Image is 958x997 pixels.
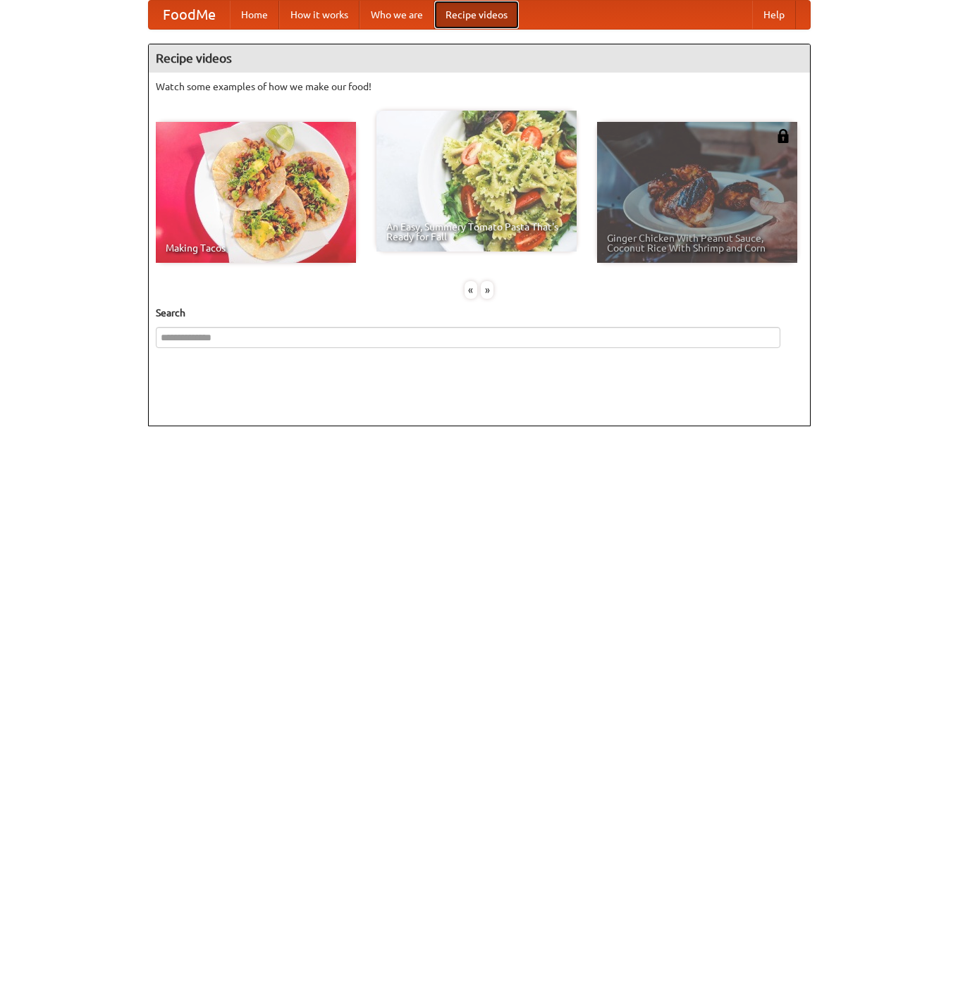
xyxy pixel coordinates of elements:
p: Watch some examples of how we make our food! [156,80,803,94]
a: An Easy, Summery Tomato Pasta That's Ready for Fall [376,111,577,252]
span: An Easy, Summery Tomato Pasta That's Ready for Fall [386,222,567,242]
a: Making Tacos [156,122,356,263]
img: 483408.png [776,129,790,143]
h5: Search [156,306,803,320]
h4: Recipe videos [149,44,810,73]
a: Recipe videos [434,1,519,29]
a: Who we are [360,1,434,29]
a: FoodMe [149,1,230,29]
div: « [465,281,477,299]
a: Home [230,1,279,29]
div: » [481,281,493,299]
span: Making Tacos [166,243,346,253]
a: Help [752,1,796,29]
a: How it works [279,1,360,29]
